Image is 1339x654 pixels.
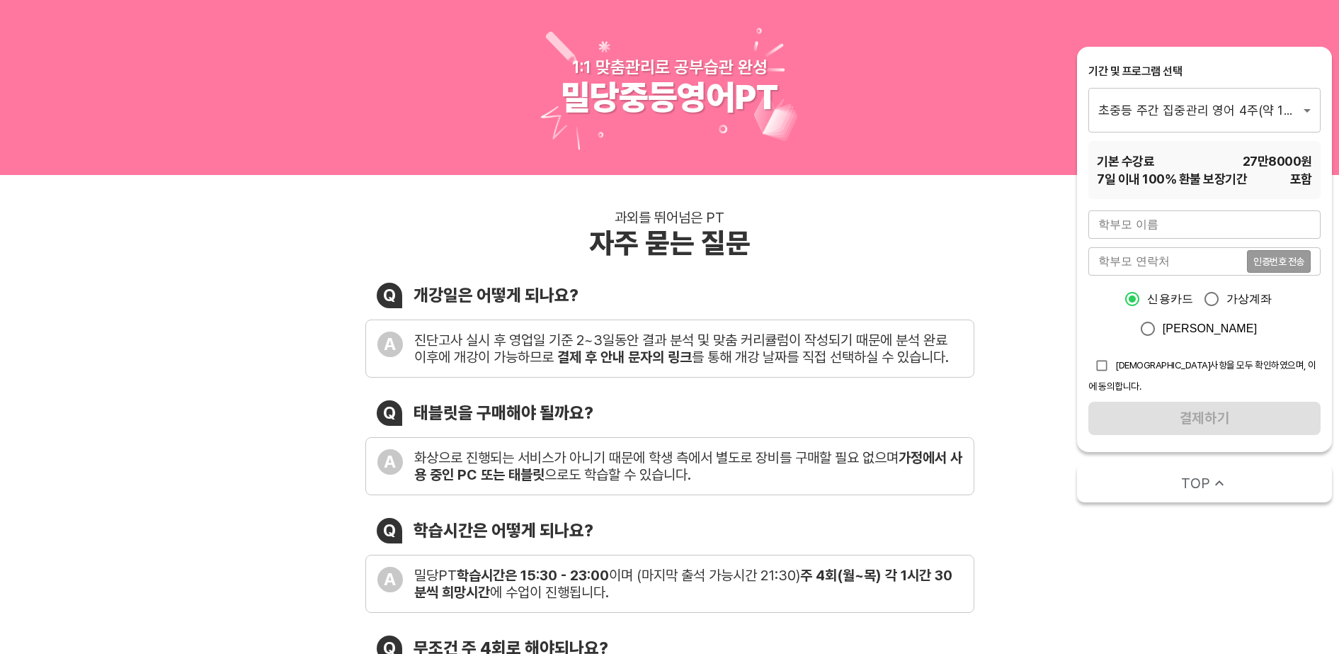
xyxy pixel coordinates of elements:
div: Q [377,518,402,543]
div: 기간 및 프로그램 선택 [1088,64,1321,79]
div: Q [377,283,402,308]
span: [DEMOGRAPHIC_DATA]사항을 모두 확인하였으며, 이에 동의합니다. [1088,359,1316,392]
div: 과외를 뛰어넘은 PT [615,209,724,226]
div: Q [377,400,402,426]
div: 학습시간은 어떻게 되나요? [414,520,593,541]
div: 태블릿을 구매해야 될까요? [414,402,593,423]
div: 밀당중등영어PT [561,77,778,118]
div: 개강일은 어떻게 되나요? [414,285,579,305]
span: 기본 수강료 [1097,152,1154,170]
div: A [377,332,403,357]
b: 주 4회(월~목) 각 1시간 30분씩 희망시간 [414,567,952,601]
div: 1:1 맞춤관리로 공부습관 완성 [572,57,768,77]
b: 결제 후 안내 문자의 링크 [557,349,692,366]
div: 자주 묻는 질문 [589,226,751,260]
b: 학습시간은 15:30 - 23:00 [457,567,609,584]
div: A [377,567,403,592]
span: 7 일 이내 100% 환불 보장기간 [1097,170,1247,188]
input: 학부모 연락처를 입력해주세요 [1088,247,1247,276]
span: 27만8000 원 [1243,152,1312,170]
span: TOP [1181,473,1210,493]
div: 진단고사 실시 후 영업일 기준 2~3일동안 결과 분석 및 맞춤 커리큘럼이 작성되기 때문에 분석 완료 이후에 개강이 가능하므로 를 통해 개강 날짜를 직접 선택하실 수 있습니다. [414,332,962,366]
span: [PERSON_NAME] [1163,320,1258,337]
span: 가상계좌 [1226,291,1272,308]
span: 신용카드 [1147,291,1193,308]
b: 가정에서 사용 중인 PC 또는 태블릿 [414,449,962,483]
span: 포함 [1290,170,1312,188]
div: A [377,449,403,475]
div: 초중등 주간 집중관리 영어 4주(약 1개월) 프로그램 [1088,88,1321,132]
input: 학부모 이름을 입력해주세요 [1088,210,1321,239]
div: 밀당PT 이며 (마지막 출석 가능시간 21:30) 에 수업이 진행됩니다. [414,567,962,601]
div: 화상으로 진행되는 서비스가 아니기 때문에 학생 측에서 별도로 장비를 구매할 필요 없으며 으로도 학습할 수 있습니다. [414,449,962,483]
button: TOP [1077,463,1332,502]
